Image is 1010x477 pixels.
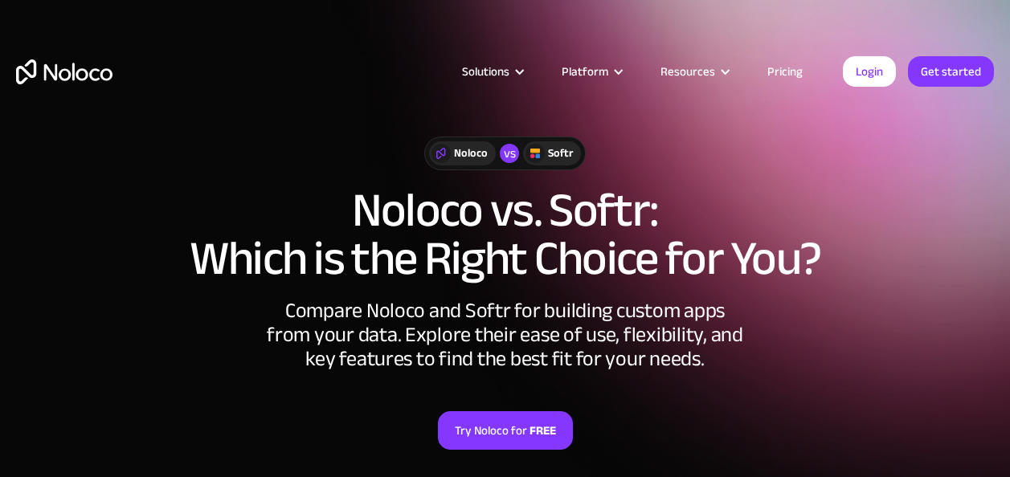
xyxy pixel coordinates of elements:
div: Compare Noloco and Softr for building custom apps from your data. Explore their ease of use, flex... [264,299,746,371]
div: Noloco [454,145,488,162]
div: Resources [640,61,747,82]
a: home [16,59,112,84]
div: Solutions [462,61,509,82]
strong: FREE [530,420,556,441]
a: Get started [908,56,994,87]
div: Platform [542,61,640,82]
a: Try Noloco forFREE [438,411,573,450]
div: Solutions [442,61,542,82]
div: vs [500,144,519,163]
div: Resources [660,61,715,82]
a: Login [843,56,896,87]
h1: Noloco vs. Softr: Which is the Right Choice for You? [16,186,994,283]
div: Platform [562,61,608,82]
a: Pricing [747,61,823,82]
div: Softr [548,145,573,162]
